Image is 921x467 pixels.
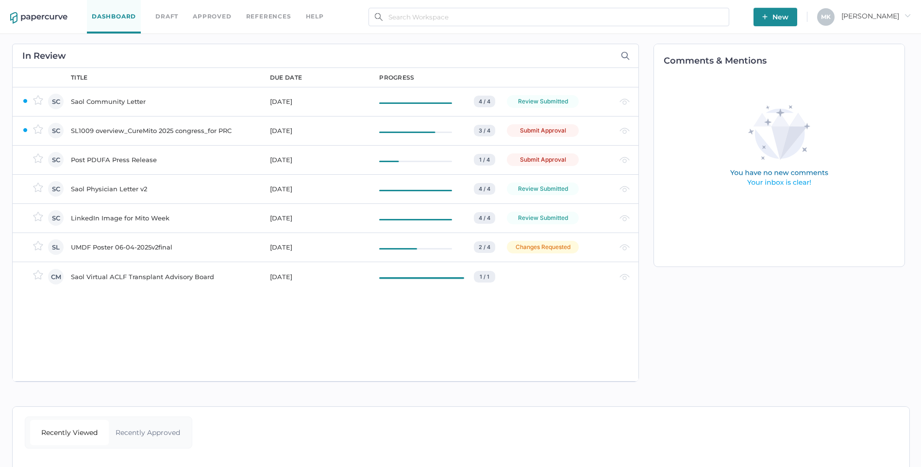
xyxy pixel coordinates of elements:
[33,183,43,192] img: star-inactive.70f2008a.svg
[48,94,64,109] div: SC
[474,271,495,283] div: 1 / 1
[621,51,630,60] img: search-icon-expand.c6106642.svg
[507,241,579,253] div: Changes Requested
[709,98,849,195] img: comments-empty-state.0193fcf7.svg
[48,181,64,197] div: SC
[841,12,911,20] span: [PERSON_NAME]
[507,153,579,166] div: Submit Approval
[620,274,630,280] img: eye-light-gray.b6d092a5.svg
[48,239,64,255] div: SL
[33,241,43,250] img: star-inactive.70f2008a.svg
[306,11,324,22] div: help
[754,8,797,26] button: New
[10,12,67,24] img: papercurve-logo-colour.7244d18c.svg
[270,241,368,253] div: [DATE]
[620,244,630,250] img: eye-light-gray.b6d092a5.svg
[71,212,258,224] div: LinkedIn Image for Mito Week
[474,183,495,195] div: 4 / 4
[620,186,630,192] img: eye-light-gray.b6d092a5.svg
[762,14,768,19] img: plus-white.e19ec114.svg
[620,99,630,105] img: eye-light-gray.b6d092a5.svg
[375,13,383,21] img: search.bf03fe8b.svg
[664,56,904,65] h2: Comments & Mentions
[71,73,88,82] div: title
[30,420,109,445] div: Recently Viewed
[270,212,368,224] div: [DATE]
[270,183,368,195] div: [DATE]
[507,183,579,195] div: Review Submitted
[22,98,28,104] img: ZaPP2z7XVwAAAABJRU5ErkJggg==
[270,154,368,166] div: [DATE]
[507,212,579,224] div: Review Submitted
[155,11,178,22] a: Draft
[507,95,579,108] div: Review Submitted
[246,11,291,22] a: References
[71,125,258,136] div: SL1009 overview_CureMito 2025 congress_for PRC
[71,154,258,166] div: Post PDUFA Press Release
[904,12,911,19] i: arrow_right
[48,123,64,138] div: SC
[474,241,495,253] div: 2 / 4
[620,128,630,134] img: eye-light-gray.b6d092a5.svg
[33,212,43,221] img: star-inactive.70f2008a.svg
[821,13,831,20] span: M K
[620,157,630,163] img: eye-light-gray.b6d092a5.svg
[71,183,258,195] div: Saol Physician Letter v2
[71,271,258,283] div: Saol Virtual ACLF Transplant Advisory Board
[474,154,495,166] div: 1 / 4
[474,212,495,224] div: 4 / 4
[762,8,788,26] span: New
[270,96,368,107] div: [DATE]
[620,215,630,221] img: eye-light-gray.b6d092a5.svg
[22,127,28,133] img: ZaPP2z7XVwAAAABJRU5ErkJggg==
[270,125,368,136] div: [DATE]
[33,124,43,134] img: star-inactive.70f2008a.svg
[474,125,495,136] div: 3 / 4
[379,73,414,82] div: progress
[22,51,66,60] h2: In Review
[33,153,43,163] img: star-inactive.70f2008a.svg
[270,271,368,283] div: [DATE]
[368,8,729,26] input: Search Workspace
[109,420,187,445] div: Recently Approved
[71,241,258,253] div: UMDF Poster 06-04-2025v2final
[474,96,495,107] div: 4 / 4
[193,11,231,22] a: Approved
[71,96,258,107] div: Saol Community Letter
[33,270,43,280] img: star-inactive.70f2008a.svg
[270,73,302,82] div: due date
[48,152,64,167] div: SC
[48,269,64,284] div: CM
[33,95,43,105] img: star-inactive.70f2008a.svg
[507,124,579,137] div: Submit Approval
[48,210,64,226] div: SC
